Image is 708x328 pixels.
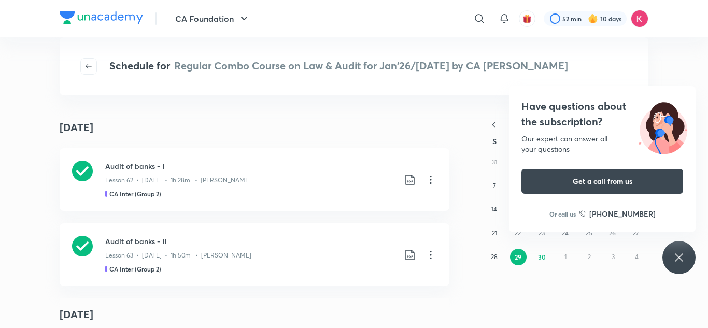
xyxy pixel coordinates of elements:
[521,98,683,130] h4: Have questions about the subscription?
[609,229,616,237] abbr: September 26, 2025
[562,229,569,237] abbr: September 24, 2025
[521,134,683,154] div: Our expert can answer all your questions
[109,189,161,198] h5: CA Inter (Group 2)
[589,208,656,219] h6: [PHONE_NUMBER]
[109,264,161,274] h5: CA Inter (Group 2)
[486,178,503,194] button: September 7, 2025
[105,161,395,172] h3: Audit of banks - I
[60,11,143,26] a: Company Logo
[492,229,497,237] abbr: September 21, 2025
[60,223,449,286] a: Audit of banks - IILesson 63 • [DATE] • 1h 50m • [PERSON_NAME]CA Inter (Group 2)
[580,225,597,241] button: September 25, 2025
[539,229,545,237] abbr: September 23, 2025
[505,119,626,132] button: [DATE]
[510,249,527,265] button: September 29, 2025
[588,13,598,24] img: streak
[486,201,503,218] button: September 14, 2025
[60,11,143,24] img: Company Logo
[492,136,497,146] abbr: Sunday
[515,253,521,261] abbr: September 29, 2025
[174,59,568,73] span: Regular Combo Course on Law & Audit for Jan'26/[DATE] by CA [PERSON_NAME]
[105,236,395,247] h3: Audit of banks - II
[579,208,656,219] a: [PHONE_NUMBER]
[486,225,503,241] button: September 21, 2025
[586,229,592,237] abbr: September 25, 2025
[538,253,546,261] abbr: September 30, 2025
[109,58,568,75] h4: Schedule for
[534,249,550,265] button: September 30, 2025
[509,225,526,241] button: September 22, 2025
[169,8,257,29] button: CA Foundation
[633,229,639,237] abbr: September 27, 2025
[557,225,574,241] button: September 24, 2025
[631,10,648,27] img: Keshav sachdeva
[491,205,497,213] abbr: September 14, 2025
[60,148,449,211] a: Audit of banks - ILesson 62 • [DATE] • 1h 28m • [PERSON_NAME]CA Inter (Group 2)
[60,120,93,135] h4: [DATE]
[105,176,251,185] p: Lesson 62 • [DATE] • 1h 28m • [PERSON_NAME]
[519,10,535,27] button: avatar
[522,14,532,23] img: avatar
[533,225,550,241] button: September 23, 2025
[549,209,576,219] p: Or call us
[486,249,503,265] button: September 28, 2025
[515,229,521,237] abbr: September 22, 2025
[493,182,496,190] abbr: September 7, 2025
[105,251,251,260] p: Lesson 63 • [DATE] • 1h 50m • [PERSON_NAME]
[521,169,683,194] button: Get a call from us
[491,253,498,261] abbr: September 28, 2025
[604,225,621,241] button: September 26, 2025
[630,98,696,154] img: ttu_illustration_new.svg
[628,225,644,241] button: September 27, 2025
